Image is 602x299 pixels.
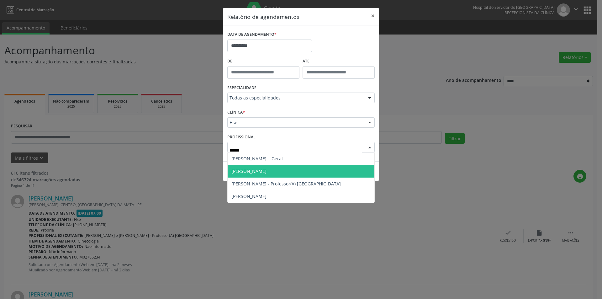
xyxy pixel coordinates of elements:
[227,56,299,66] label: De
[227,132,256,142] label: PROFISSIONAL
[231,193,267,199] span: [PERSON_NAME]
[230,120,362,126] span: Hse
[231,156,283,162] span: [PERSON_NAME] | Geral
[231,181,341,187] span: [PERSON_NAME] - Professor(A) [GEOGRAPHIC_DATA]
[227,83,256,93] label: ESPECIALIDADE
[230,95,362,101] span: Todas as especialidades
[227,108,245,117] label: CLÍNICA
[227,30,277,40] label: DATA DE AGENDAMENTO
[231,168,267,174] span: [PERSON_NAME]
[303,56,375,66] label: ATÉ
[227,13,299,21] h5: Relatório de agendamentos
[367,8,379,24] button: Close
